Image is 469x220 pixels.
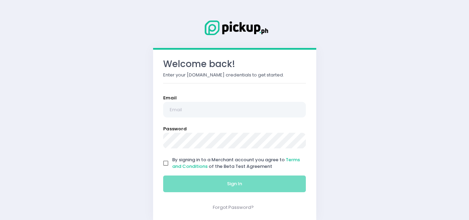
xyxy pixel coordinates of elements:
[163,72,306,79] p: Enter your [DOMAIN_NAME] credentials to get started.
[213,204,254,211] a: Forgot Password?
[163,102,306,118] input: Email
[200,19,269,36] img: Logo
[227,180,242,187] span: Sign In
[172,156,300,170] a: Terms and Conditions
[163,59,306,70] h3: Welcome back!
[172,156,300,170] span: By signing in to a Merchant account you agree to of the Beta Test Agreement
[163,176,306,192] button: Sign In
[163,95,177,101] label: Email
[163,125,187,132] label: Password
